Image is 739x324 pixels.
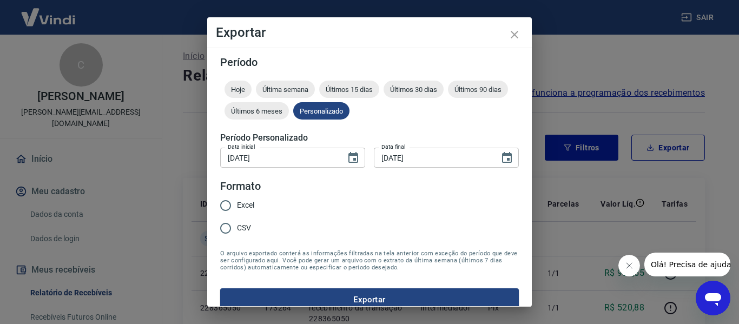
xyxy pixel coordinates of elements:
[237,222,251,234] span: CSV
[225,107,289,115] span: Últimos 6 meses
[502,22,527,48] button: close
[293,102,349,120] div: Personalizado
[220,178,261,194] legend: Formato
[237,200,254,211] span: Excel
[374,148,492,168] input: DD/MM/YYYY
[496,147,518,169] button: Choose date, selected date is 19 de set de 2025
[448,81,508,98] div: Últimos 90 dias
[381,143,406,151] label: Data final
[256,81,315,98] div: Última semana
[220,57,519,68] h5: Período
[618,255,640,276] iframe: Fechar mensagem
[293,107,349,115] span: Personalizado
[384,81,444,98] div: Últimos 30 dias
[216,26,523,39] h4: Exportar
[6,8,91,16] span: Olá! Precisa de ajuda?
[220,250,519,271] span: O arquivo exportado conterá as informações filtradas na tela anterior com exceção do período que ...
[448,85,508,94] span: Últimos 90 dias
[644,253,730,276] iframe: Mensagem da empresa
[225,102,289,120] div: Últimos 6 meses
[319,81,379,98] div: Últimos 15 dias
[225,81,252,98] div: Hoje
[225,85,252,94] span: Hoje
[220,133,519,143] h5: Período Personalizado
[220,148,338,168] input: DD/MM/YYYY
[319,85,379,94] span: Últimos 15 dias
[220,288,519,311] button: Exportar
[696,281,730,315] iframe: Botão para abrir a janela de mensagens
[384,85,444,94] span: Últimos 30 dias
[228,143,255,151] label: Data inicial
[342,147,364,169] button: Choose date, selected date is 18 de set de 2025
[256,85,315,94] span: Última semana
